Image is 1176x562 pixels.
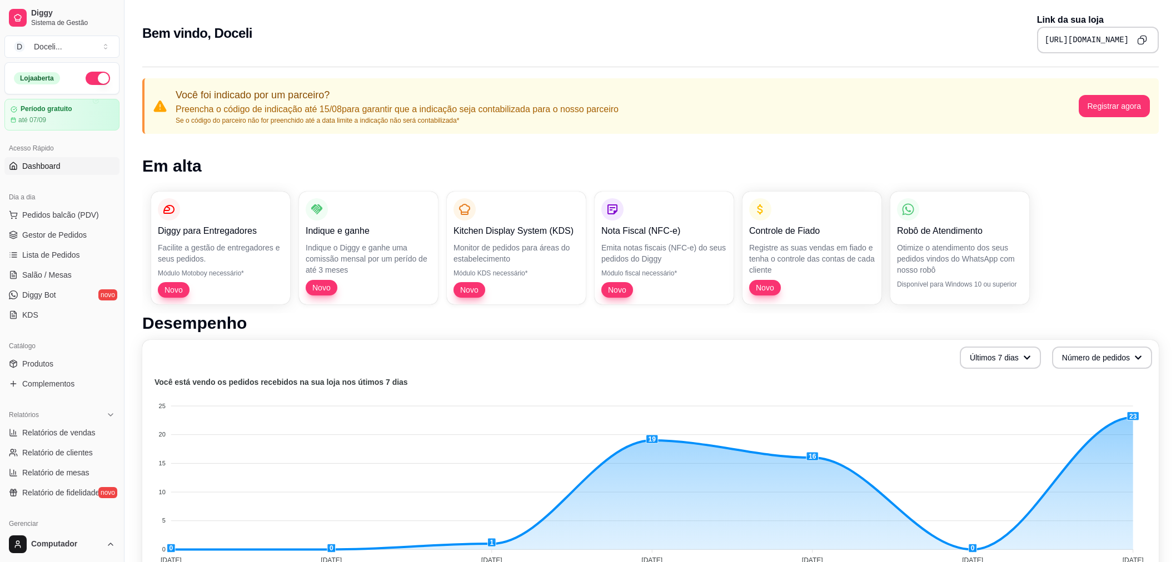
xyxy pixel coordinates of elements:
a: Complementos [4,375,119,393]
a: Relatório de clientes [4,444,119,461]
button: Kitchen Display System (KDS)Monitor de pedidos para áreas do estabelecimentoMódulo KDS necessário... [447,192,586,304]
p: Módulo Motoboy necessário* [158,269,283,278]
tspan: 20 [159,431,166,438]
p: Indique o Diggy e ganhe uma comissão mensal por um perído de até 3 meses [306,242,431,275]
span: Diggy [31,8,115,18]
span: Novo [604,284,631,295]
span: Novo [751,282,779,293]
tspan: 15 [159,460,166,466]
text: Você está vendo os pedidos recebidos na sua loja nos útimos 7 dias [155,378,408,387]
button: Nota Fiscal (NFC-e)Emita notas fiscais (NFC-e) do seus pedidos do DiggyMódulo fiscal necessário*Novo [595,192,734,304]
p: Emita notas fiscais (NFC-e) do seus pedidos do Diggy [601,242,727,264]
span: Produtos [22,358,53,369]
p: Monitor de pedidos para áreas do estabelecimento [454,242,579,264]
span: D [14,41,25,52]
a: Dashboard [4,157,119,175]
a: KDS [4,306,119,324]
button: Select a team [4,36,119,58]
article: Período gratuito [21,105,72,113]
span: Novo [456,284,483,295]
span: Novo [160,284,187,295]
p: Módulo fiscal necessário* [601,269,727,278]
div: Doceli ... [34,41,62,52]
button: Alterar Status [86,72,110,85]
span: Sistema de Gestão [31,18,115,27]
span: Relatório de mesas [22,467,89,478]
span: Novo [308,282,335,293]
span: Gestor de Pedidos [22,229,87,240]
a: Salão / Mesas [4,266,119,284]
span: Relatório de fidelidade [22,487,99,498]
p: Kitchen Display System (KDS) [454,224,579,238]
button: Últimos 7 dias [960,347,1041,369]
span: Diggy Bot [22,289,56,300]
p: Diggy para Entregadores [158,224,283,238]
span: Relatório de clientes [22,447,93,458]
article: até 07/09 [18,116,46,124]
p: Facilite a gestão de entregadores e seus pedidos. [158,242,283,264]
div: Catálogo [4,337,119,355]
button: Pedidos balcão (PDV) [4,206,119,224]
a: DiggySistema de Gestão [4,4,119,31]
tspan: 10 [159,489,166,495]
p: Otimize o atendimento dos seus pedidos vindos do WhatsApp com nosso robô [897,242,1023,275]
div: Dia a dia [4,188,119,206]
button: Copy to clipboard [1133,31,1151,49]
a: Produtos [4,355,119,373]
tspan: 5 [162,517,166,524]
a: Lista de Pedidos [4,246,119,264]
span: Complementos [22,378,74,389]
a: Diggy Botnovo [4,286,119,304]
button: Número de pedidos [1052,347,1152,369]
button: Registrar agora [1079,95,1150,117]
p: Nota Fiscal (NFC-e) [601,224,727,238]
p: Preencha o código de indicação até 15/08 para garantir que a indicação seja contabilizada para o ... [176,103,619,116]
div: Gerenciar [4,515,119,533]
h2: Bem vindo, Doceli [142,24,252,42]
span: Computador [31,539,102,549]
span: Relatórios [9,410,39,419]
h1: Em alta [142,156,1159,176]
p: Registre as suas vendas em fiado e tenha o controle das contas de cada cliente [749,242,875,275]
span: Salão / Mesas [22,269,72,280]
button: Robô de AtendimentoOtimize o atendimento dos seus pedidos vindos do WhatsApp com nosso robôDispon... [890,192,1029,304]
tspan: 25 [159,403,166,409]
a: Relatório de fidelidadenovo [4,484,119,501]
p: Se o código do parceiro não for preenchido até a data limite a indicação não será contabilizada* [176,116,619,125]
span: Lista de Pedidos [22,249,80,260]
p: Você foi indicado por um parceiro? [176,87,619,103]
pre: [URL][DOMAIN_NAME] [1045,34,1129,46]
p: Robô de Atendimento [897,224,1023,238]
button: Computador [4,531,119,558]
tspan: 0 [162,546,166,553]
a: Período gratuitoaté 07/09 [4,99,119,131]
p: Módulo KDS necessário* [454,269,579,278]
a: Relatório de mesas [4,464,119,481]
p: Controle de Fiado [749,224,875,238]
button: Controle de FiadoRegistre as suas vendas em fiado e tenha o controle das contas de cada clienteNovo [743,192,881,304]
span: Pedidos balcão (PDV) [22,209,99,220]
h1: Desempenho [142,313,1159,333]
p: Link da sua loja [1037,13,1159,27]
button: Indique e ganheIndique o Diggy e ganhe uma comissão mensal por um perído de até 3 mesesNovo [299,192,438,304]
a: Relatórios de vendas [4,424,119,441]
span: KDS [22,309,38,320]
p: Disponível para Windows 10 ou superior [897,280,1023,289]
span: Dashboard [22,160,61,172]
a: Gestor de Pedidos [4,226,119,244]
div: Acesso Rápido [4,139,119,157]
div: Loja aberta [14,72,60,84]
span: Relatórios de vendas [22,427,96,438]
button: Diggy para EntregadoresFacilite a gestão de entregadores e seus pedidos.Módulo Motoboy necessário... [151,192,290,304]
p: Indique e ganhe [306,224,431,238]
